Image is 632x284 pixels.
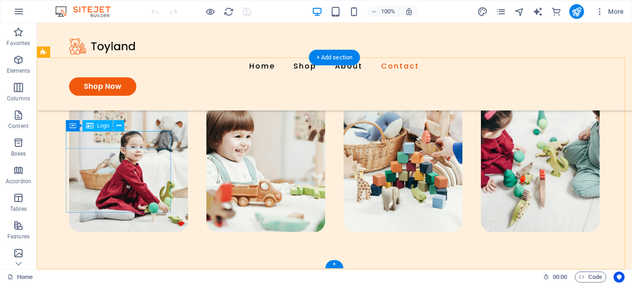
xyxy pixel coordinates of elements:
[543,272,568,283] h6: Session time
[53,6,122,17] img: Editor Logo
[7,233,29,240] p: Features
[7,95,30,102] p: Columns
[367,6,400,17] button: 100%
[579,272,602,283] span: Code
[559,273,561,280] span: :
[595,7,624,16] span: More
[514,6,525,17] i: Navigator
[97,123,110,128] span: Logo
[533,6,544,17] button: text_generator
[10,205,27,213] p: Tables
[575,272,606,283] button: Code
[533,6,543,17] i: AI Writer
[6,40,30,47] p: Favorites
[571,6,582,17] i: Publish
[7,67,30,75] p: Elements
[7,272,33,283] a: Click to cancel selection. Double-click to open Pages
[569,4,584,19] button: publish
[6,178,31,185] p: Accordion
[591,4,628,19] button: More
[224,6,234,17] i: Reload page
[514,6,525,17] button: navigator
[477,6,488,17] i: Design (Ctrl+Alt+Y)
[551,6,562,17] i: Commerce
[8,122,29,130] p: Content
[223,6,234,17] button: reload
[496,6,507,17] button: pages
[309,50,360,65] div: + Add section
[405,7,413,16] i: On resize automatically adjust zoom level to fit chosen device.
[496,6,506,17] i: Pages (Ctrl+Alt+S)
[381,6,396,17] h6: 100%
[205,6,216,17] button: Click here to leave preview mode and continue editing
[614,272,625,283] button: Usercentrics
[553,272,567,283] span: 00 00
[11,150,26,157] p: Boxes
[551,6,562,17] button: commerce
[477,6,488,17] button: design
[325,260,343,268] div: +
